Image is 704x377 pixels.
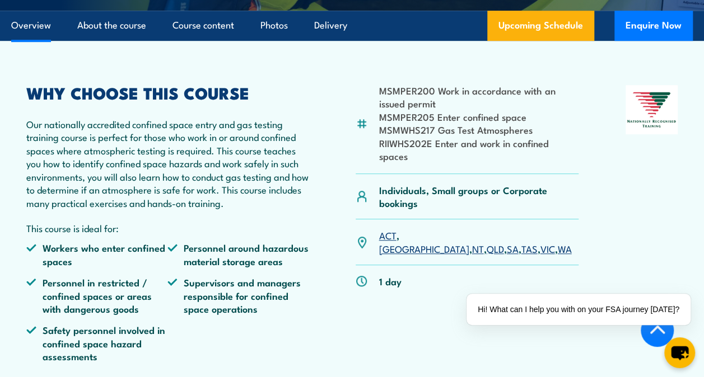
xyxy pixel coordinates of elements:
p: , , , , , , , [379,229,578,255]
li: Personnel in restricted / confined spaces or areas with dangerous goods [26,276,167,315]
a: Photos [260,11,288,40]
img: Nationally Recognised Training logo. [626,85,678,134]
a: Overview [11,11,51,40]
li: MSMPER200 Work in accordance with an issued permit [379,84,578,110]
a: About the course [77,11,146,40]
a: VIC [540,242,554,255]
a: Upcoming Schedule [487,11,594,41]
h2: WHY CHOOSE THIS COURSE [26,85,309,100]
a: Delivery [314,11,347,40]
a: [GEOGRAPHIC_DATA] [379,242,469,255]
p: Our nationally accredited confined space entry and gas testing training course is perfect for tho... [26,117,309,209]
a: QLD [486,242,503,255]
button: chat-button [664,337,695,368]
div: Hi! What can I help you with on your FSA journey [DATE]? [467,294,691,325]
a: ACT [379,228,396,242]
p: 1 day [379,275,401,288]
li: Safety personnel involved in confined space hazard assessments [26,323,167,362]
a: TAS [521,242,537,255]
a: SA [506,242,518,255]
p: This course is ideal for: [26,222,309,234]
li: Supervisors and managers responsible for confined space operations [167,276,309,315]
button: Enquire Now [614,11,693,41]
li: MSMWHS217 Gas Test Atmospheres [379,123,578,136]
li: MSMPER205 Enter confined space [379,110,578,123]
a: WA [557,242,571,255]
a: NT [472,242,483,255]
p: Individuals, Small groups or Corporate bookings [379,183,578,210]
li: RIIWHS202E Enter and work in confined spaces [379,136,578,163]
li: Workers who enter confined spaces [26,241,167,267]
a: Course content [172,11,234,40]
li: Personnel around hazardous material storage areas [167,241,309,267]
